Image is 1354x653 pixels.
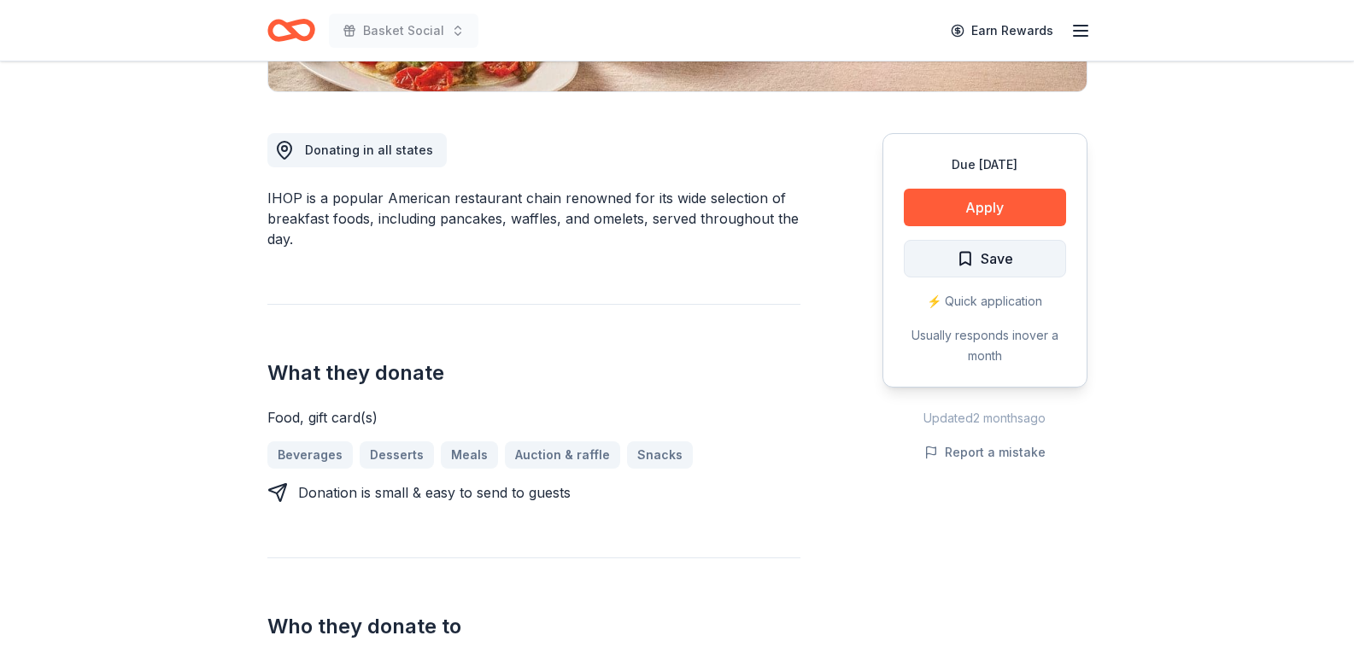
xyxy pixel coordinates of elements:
button: Apply [904,189,1066,226]
a: Auction & raffle [505,441,620,469]
a: Home [267,10,315,50]
div: Due [DATE] [904,155,1066,175]
div: Food, gift card(s) [267,407,800,428]
button: Basket Social [329,14,478,48]
h2: What they donate [267,359,800,387]
div: ⚡️ Quick application [904,291,1066,312]
button: Save [904,240,1066,277]
a: Desserts [360,441,434,469]
a: Beverages [267,441,353,469]
button: Report a mistake [924,442,1046,463]
a: Meals [441,441,498,469]
span: Basket Social [363,20,444,41]
div: IHOP is a popular American restaurant chain renowned for its wide selection of breakfast foods, i... [267,188,800,249]
span: Save [981,248,1013,270]
span: Donating in all states [305,143,433,157]
div: Donation is small & easy to send to guests [298,482,571,503]
div: Usually responds in over a month [904,325,1066,366]
h2: Who they donate to [267,613,800,640]
a: Snacks [627,441,693,469]
a: Earn Rewards [941,15,1064,46]
div: Updated 2 months ago [882,408,1087,429]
